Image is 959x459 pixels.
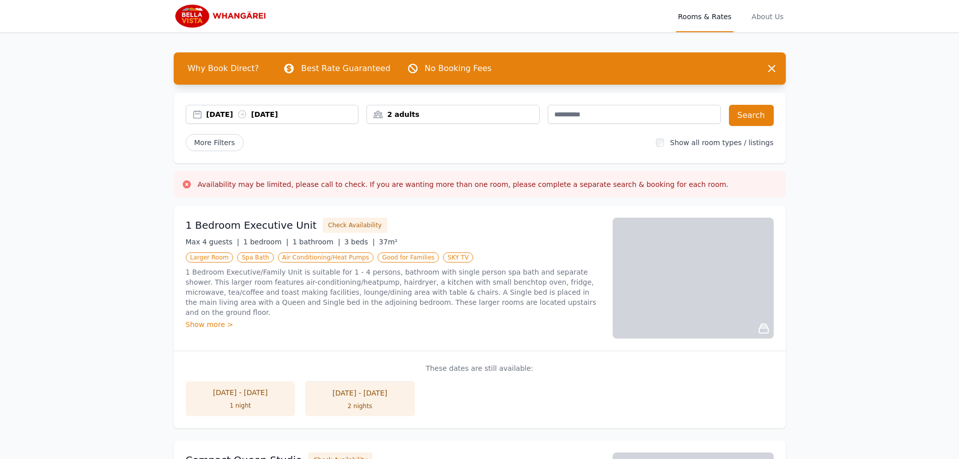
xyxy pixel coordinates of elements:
button: Search [729,105,774,126]
p: No Booking Fees [425,62,492,75]
p: These dates are still available: [186,363,774,373]
span: 1 bathroom | [292,238,340,246]
img: Bella Vista Whangarei [174,4,270,28]
label: Show all room types / listings [670,139,773,147]
span: Air Conditioning/Heat Pumps [278,252,374,263]
div: Show more > [186,319,601,330]
span: SKY TV [443,252,473,263]
span: Why Book Direct? [180,58,267,79]
button: Check Availability [323,218,387,233]
div: [DATE] [DATE] [206,109,358,119]
h3: Availability may be limited, please call to check. If you are wanting more than one room, please ... [198,179,729,189]
div: [DATE] - [DATE] [196,387,285,398]
h3: 1 Bedroom Executive Unit [186,218,317,232]
div: 2 nights [315,402,405,410]
div: [DATE] - [DATE] [315,388,405,398]
span: Good for Families [378,252,439,263]
span: 3 beds | [344,238,375,246]
div: 2 adults [367,109,539,119]
div: 1 night [196,402,285,410]
span: More Filters [186,134,244,151]
p: 1 Bedroom Executive/Family Unit is suitable for 1 - 4 persons, bathroom with single person spa ba... [186,267,601,317]
p: Best Rate Guaranteed [301,62,390,75]
span: Max 4 guests | [186,238,240,246]
span: Larger Room [186,252,234,263]
span: 37m² [379,238,398,246]
span: 1 bedroom | [243,238,288,246]
span: Spa Bath [237,252,273,263]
